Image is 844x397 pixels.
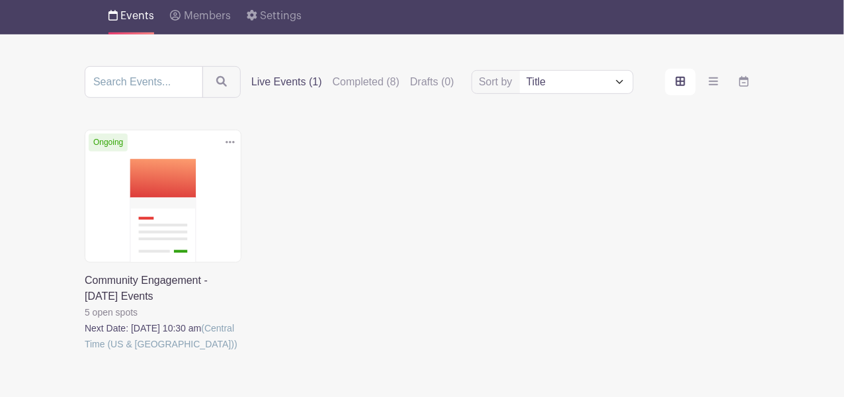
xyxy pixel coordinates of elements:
[479,74,517,90] label: Sort by
[184,11,231,21] span: Members
[260,11,302,21] span: Settings
[333,74,400,90] label: Completed (8)
[85,66,203,98] input: Search Events...
[251,74,454,90] div: filters
[410,74,454,90] label: Drafts (0)
[251,74,322,90] label: Live Events (1)
[120,11,154,21] span: Events
[665,69,759,95] div: order and view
